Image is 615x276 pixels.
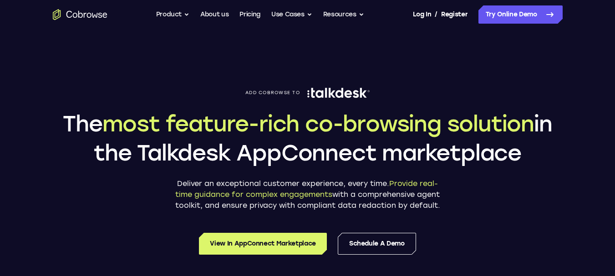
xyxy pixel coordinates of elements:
[338,233,416,255] a: Schedule a Demo
[478,5,563,24] a: Try Online Demo
[441,5,468,24] a: Register
[271,5,312,24] button: Use Cases
[239,5,260,24] a: Pricing
[53,109,563,167] h1: The in the Talkdesk AppConnect marketplace
[156,5,190,24] button: Product
[53,9,107,20] a: Go to the home page
[323,5,364,24] button: Resources
[171,178,444,211] p: Deliver an exceptional customer experience, every time. with a comprehensive agent toolkit, and e...
[307,87,370,98] img: Talkdesk logo
[245,90,300,95] span: Add Cobrowse to
[435,9,437,20] span: /
[199,233,327,255] a: View in AppConnect Marketplace
[200,5,229,24] a: About us
[413,5,431,24] a: Log In
[102,110,534,137] span: most feature-rich co-browsing solution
